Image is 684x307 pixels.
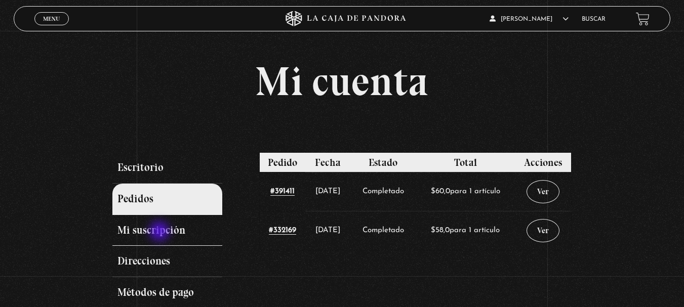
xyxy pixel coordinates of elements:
[112,152,223,184] a: Escritorio
[350,172,416,211] td: Completado
[269,227,296,235] a: Ver número del pedido 332169
[43,16,60,22] span: Menu
[582,16,606,22] a: Buscar
[527,180,559,203] a: Ver pedido 391411
[270,188,295,196] a: Ver número del pedido 391411
[431,227,450,234] span: 58,0
[416,172,515,211] td: para 1 artículo
[315,227,340,234] time: [DATE]
[416,211,515,250] td: para 1 artículo
[636,12,650,26] a: View your shopping cart
[315,156,341,168] span: Fecha
[490,16,569,22] span: [PERSON_NAME]
[454,156,477,168] span: Total
[369,156,397,168] span: Estado
[315,188,340,195] time: [DATE]
[268,156,297,168] span: Pedido
[431,188,435,195] span: $
[431,188,450,195] span: 60,0
[112,246,223,277] a: Direcciones
[350,211,416,250] td: Completado
[431,227,435,234] span: $
[527,219,559,242] a: Ver pedido 332169
[112,215,223,246] a: Mi suscripción
[112,61,572,102] h1: Mi cuenta
[112,184,223,215] a: Pedidos
[39,24,63,31] span: Cerrar
[524,156,562,168] span: Acciones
